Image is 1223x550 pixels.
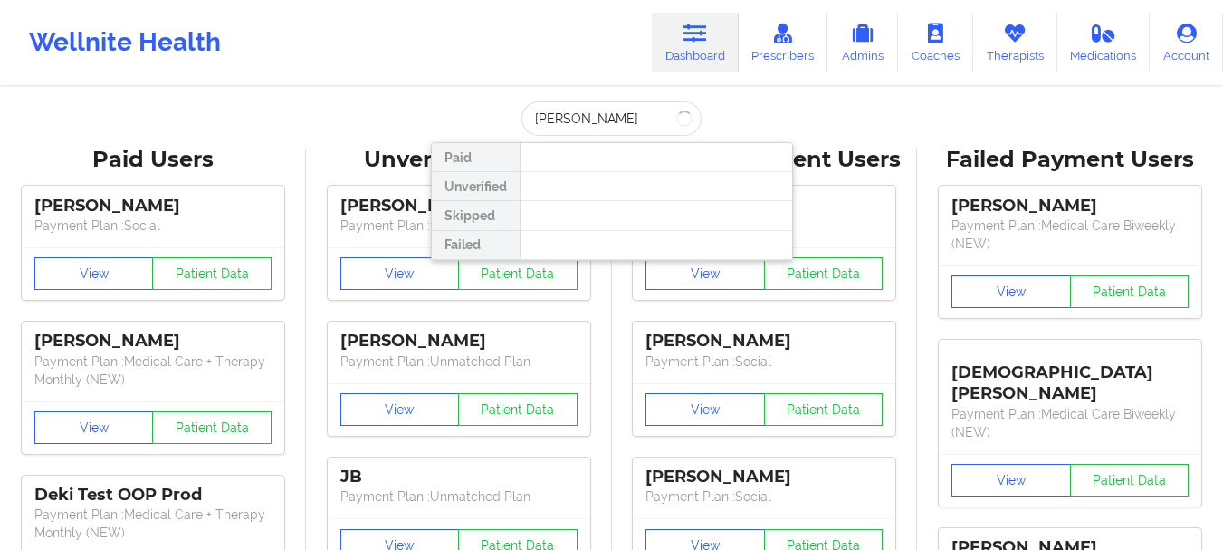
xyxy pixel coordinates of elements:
div: [PERSON_NAME] [645,331,883,352]
button: Patient Data [152,411,272,444]
p: Payment Plan : Medical Care + Therapy Monthly (NEW) [34,352,272,389]
div: [PERSON_NAME] [645,467,883,487]
p: Payment Plan : Social [645,352,883,371]
div: [DEMOGRAPHIC_DATA][PERSON_NAME] [951,349,1189,404]
a: Medications [1057,13,1151,72]
button: Patient Data [1070,464,1190,497]
p: Payment Plan : Unmatched Plan [340,487,578,506]
a: Coaches [898,13,973,72]
button: Patient Data [152,257,272,290]
div: Paid Users [13,146,293,174]
div: [PERSON_NAME] [340,331,578,352]
div: Failed [432,231,520,260]
p: Payment Plan : Medical Care + Therapy Monthly (NEW) [34,506,272,542]
button: View [34,257,154,290]
button: Patient Data [1070,275,1190,308]
button: View [340,393,460,426]
div: Unverified [432,172,520,201]
p: Payment Plan : Unmatched Plan [340,352,578,371]
div: [PERSON_NAME] [340,196,578,217]
div: [PERSON_NAME] [34,331,272,352]
a: Prescribers [739,13,828,72]
div: [PERSON_NAME] [951,196,1189,217]
a: Dashboard [652,13,739,72]
button: View [645,393,765,426]
a: Admins [827,13,898,72]
p: Payment Plan : Social [34,217,272,235]
p: Payment Plan : Unmatched Plan [340,217,578,235]
button: Patient Data [458,257,578,290]
a: Account [1150,13,1223,72]
button: Patient Data [458,393,578,426]
a: Therapists [973,13,1057,72]
button: View [340,257,460,290]
div: Deki Test OOP Prod [34,485,272,506]
button: View [951,464,1071,497]
div: Skipped [432,201,520,230]
div: Unverified Users [319,146,599,174]
div: JB [340,467,578,487]
button: View [645,257,765,290]
button: View [34,411,154,444]
button: View [951,275,1071,308]
p: Payment Plan : Medical Care Biweekly (NEW) [951,405,1189,441]
p: Payment Plan : Medical Care Biweekly (NEW) [951,217,1189,253]
button: Patient Data [764,393,884,426]
div: [PERSON_NAME] [34,196,272,217]
button: Patient Data [764,257,884,290]
p: Payment Plan : Social [645,487,883,506]
div: Failed Payment Users [930,146,1210,174]
div: Paid [432,143,520,172]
